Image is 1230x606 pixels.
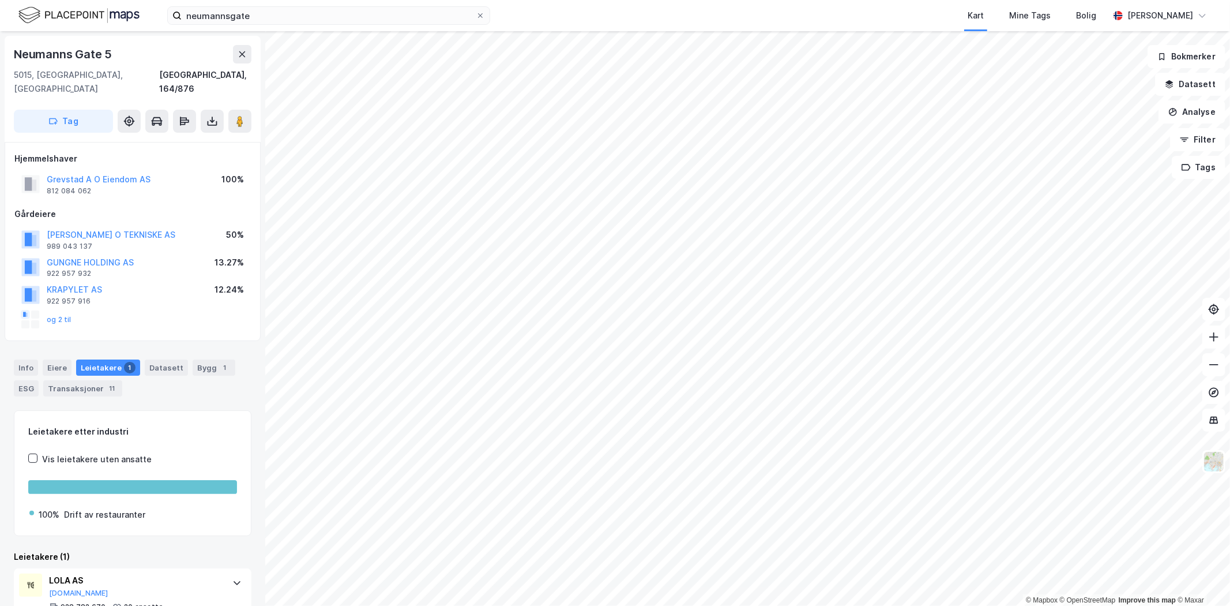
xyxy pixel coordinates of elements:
[1158,100,1225,124] button: Analyse
[124,362,136,373] div: 1
[145,360,188,376] div: Datasett
[49,574,221,588] div: LOLA AS
[14,380,39,396] div: ESG
[1026,596,1058,604] a: Mapbox
[1060,596,1116,604] a: OpenStreetMap
[47,269,91,278] div: 922 957 932
[1119,596,1176,604] a: Improve this map
[182,7,476,24] input: Søk på adresse, matrikkel, gårdeiere, leietakere eller personer
[226,228,244,242] div: 50%
[43,380,122,396] div: Transaksjoner
[1203,451,1225,473] img: Z
[1076,9,1096,23] div: Bolig
[14,68,159,96] div: 5015, [GEOGRAPHIC_DATA], [GEOGRAPHIC_DATA]
[1127,9,1193,23] div: [PERSON_NAME]
[64,508,145,522] div: Drift av restauranter
[968,9,984,23] div: Kart
[159,68,251,96] div: [GEOGRAPHIC_DATA], 164/876
[1172,156,1225,179] button: Tags
[47,297,91,306] div: 922 957 916
[1155,73,1225,96] button: Datasett
[47,242,92,251] div: 989 043 137
[221,173,244,186] div: 100%
[1172,551,1230,606] iframe: Chat Widget
[47,186,91,196] div: 812 084 062
[42,452,152,466] div: Vis leietakere uten ansatte
[106,383,118,394] div: 11
[18,5,140,25] img: logo.f888ab2527a4732fd821a326f86c7f29.svg
[49,589,108,598] button: [DOMAIN_NAME]
[1172,551,1230,606] div: Kontrollprogram for chat
[1009,9,1051,23] div: Mine Tags
[219,362,231,373] div: 1
[14,110,113,133] button: Tag
[14,360,38,376] div: Info
[193,360,235,376] div: Bygg
[14,45,114,63] div: Neumanns Gate 5
[39,508,59,522] div: 100%
[1148,45,1225,68] button: Bokmerker
[1170,128,1225,151] button: Filter
[76,360,140,376] div: Leietakere
[14,550,251,564] div: Leietakere (1)
[14,207,251,221] div: Gårdeiere
[43,360,72,376] div: Eiere
[14,152,251,166] div: Hjemmelshaver
[215,256,244,270] div: 13.27%
[28,425,237,439] div: Leietakere etter industri
[215,283,244,297] div: 12.24%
